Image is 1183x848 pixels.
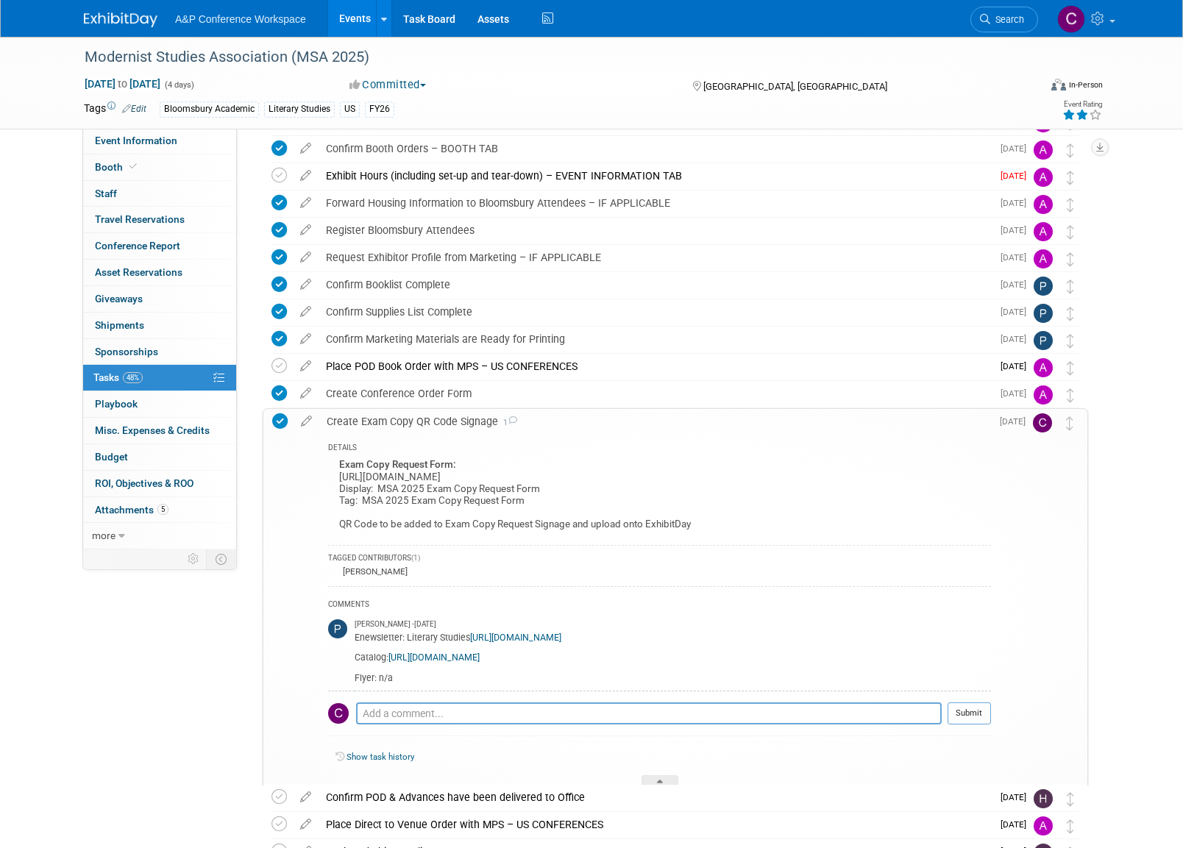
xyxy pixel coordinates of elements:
[1001,334,1034,344] span: [DATE]
[319,245,992,270] div: Request Exhibitor Profile from Marketing – IF APPLICABLE
[347,752,414,762] a: Show task history
[293,278,319,291] a: edit
[339,566,408,577] div: [PERSON_NAME]
[116,78,129,90] span: to
[1062,101,1102,108] div: Event Rating
[95,135,177,146] span: Event Information
[1034,222,1053,241] img: Amanda Oney
[411,554,420,562] span: (1)
[95,504,168,516] span: Attachments
[388,652,480,663] a: [URL][DOMAIN_NAME]
[83,260,236,285] a: Asset Reservations
[293,360,319,373] a: edit
[951,76,1103,99] div: Event Format
[84,77,161,90] span: [DATE] [DATE]
[1067,279,1074,293] i: Move task
[1034,385,1053,405] img: Amanda Oney
[95,346,158,357] span: Sponsorships
[293,196,319,210] a: edit
[129,163,137,171] i: Booth reservation complete
[1067,198,1074,212] i: Move task
[1067,819,1074,833] i: Move task
[1066,416,1073,430] i: Move task
[1001,171,1034,181] span: [DATE]
[319,381,992,406] div: Create Conference Order Form
[83,339,236,365] a: Sponsorships
[293,305,319,318] a: edit
[328,703,349,724] img: Christine Ritchlin
[1067,252,1074,266] i: Move task
[1067,225,1074,239] i: Move task
[83,471,236,496] a: ROI, Objectives & ROO
[1067,334,1074,348] i: Move task
[294,415,319,428] a: edit
[95,240,180,252] span: Conference Report
[163,80,194,90] span: (4 days)
[703,81,887,92] span: [GEOGRAPHIC_DATA], [GEOGRAPHIC_DATA]
[92,530,116,541] span: more
[160,101,259,117] div: Bloomsbury Academic
[1057,5,1085,33] img: Christine Ritchlin
[293,251,319,264] a: edit
[319,299,992,324] div: Confirm Supplies List Complete
[83,444,236,470] a: Budget
[83,391,236,417] a: Playbook
[181,549,207,569] td: Personalize Event Tab Strip
[95,477,193,489] span: ROI, Objectives & ROO
[83,313,236,338] a: Shipments
[1034,304,1053,323] img: Paige Papandrea
[970,7,1038,32] a: Search
[1001,307,1034,317] span: [DATE]
[1001,792,1034,802] span: [DATE]
[175,13,306,25] span: A&P Conference Workspace
[319,327,992,352] div: Confirm Marketing Materials are Ready for Printing
[328,553,991,566] div: TAGGED CONTRIBUTORS
[293,169,319,182] a: edit
[328,455,991,537] div: [URL][DOMAIN_NAME] Display: MSA 2025 Exam Copy Request Form Tag: MSA 2025 Exam Copy Request Form ...
[95,424,210,436] span: Misc. Expenses & Credits
[319,190,992,215] div: Forward Housing Information to Bloomsbury Attendees – IF APPLICABLE
[319,163,992,188] div: Exhibit Hours (including set-up and tear-down) – EVENT INFORMATION TAB
[123,372,143,383] span: 48%
[1001,388,1034,399] span: [DATE]
[83,497,236,523] a: Attachments5
[1067,143,1074,157] i: Move task
[1001,819,1034,830] span: [DATE]
[1034,277,1053,296] img: Paige Papandrea
[1034,249,1053,268] img: Amanda Oney
[293,387,319,400] a: edit
[470,633,561,643] a: [URL][DOMAIN_NAME]
[1034,331,1053,350] img: Paige Papandrea
[95,188,117,199] span: Staff
[83,418,236,443] a: Misc. Expenses & Credits
[1001,361,1034,371] span: [DATE]
[79,44,1016,71] div: Modernist Studies Association (MSA 2025)
[319,136,992,161] div: Confirm Booth Orders – BOOTH TAB
[95,451,128,463] span: Budget
[83,233,236,259] a: Conference Report
[355,619,436,630] span: [PERSON_NAME] - [DATE]
[95,213,185,225] span: Travel Reservations
[328,443,991,455] div: DETAILS
[84,101,146,118] td: Tags
[328,619,347,638] img: Paige Papandrea
[95,266,182,278] span: Asset Reservations
[1034,358,1053,377] img: Amanda Oney
[122,104,146,114] a: Edit
[319,812,992,837] div: Place Direct to Venue Order with MPS – US CONFERENCES
[95,398,138,410] span: Playbook
[157,504,168,515] span: 5
[948,702,991,724] button: Submit
[344,77,432,93] button: Committed
[319,354,992,379] div: Place POD Book Order with MPS – US CONFERENCES
[1001,279,1034,290] span: [DATE]
[83,365,236,391] a: Tasks48%
[1068,79,1103,90] div: In-Person
[339,459,456,470] b: Exam Copy Request Form:
[340,101,360,117] div: US
[293,818,319,831] a: edit
[365,101,394,117] div: FY26
[95,319,144,331] span: Shipments
[319,409,991,434] div: Create Exam Copy QR Code Signage
[319,272,992,297] div: Confirm Booklist Complete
